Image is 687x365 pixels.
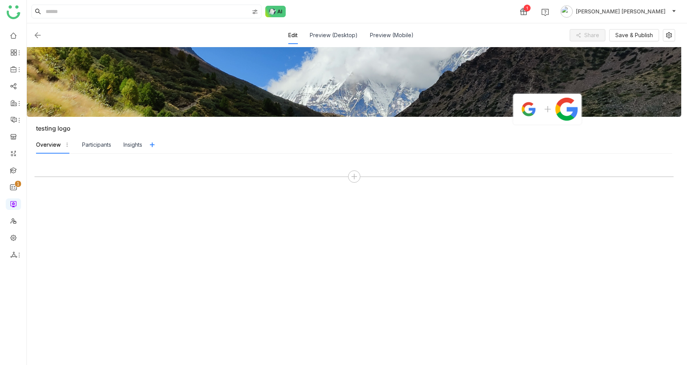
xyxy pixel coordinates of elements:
[524,5,531,11] div: 1
[7,5,20,19] img: logo
[252,9,258,15] img: search-type.svg
[310,26,358,44] div: Preview (Desktop)
[33,31,42,40] img: back.svg
[576,7,666,16] span: [PERSON_NAME] [PERSON_NAME]
[559,5,678,18] button: [PERSON_NAME] [PERSON_NAME]
[615,31,653,39] span: Save & Publish
[288,26,297,44] div: Edit
[570,29,605,41] button: Share
[82,141,111,149] div: Participants
[370,26,414,44] div: Preview (Mobile)
[609,29,659,41] button: Save & Publish
[265,6,286,17] img: ask-buddy-normal.svg
[36,124,681,132] div: testing logo
[16,180,20,188] p: 1
[15,181,21,187] nz-badge-sup: 1
[541,8,549,16] img: help.svg
[36,141,61,149] div: Overview
[560,5,573,18] img: avatar
[123,141,142,149] div: Insights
